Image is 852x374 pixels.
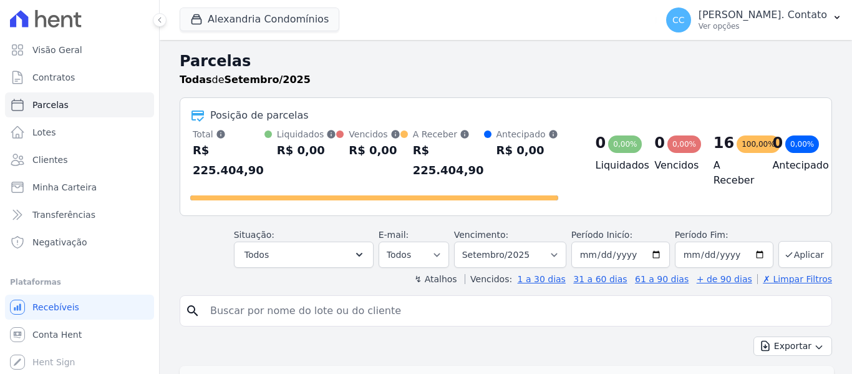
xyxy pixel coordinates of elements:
div: 0,00% [608,135,642,153]
div: 16 [714,133,734,153]
label: Período Fim: [675,229,773,242]
a: + de 90 dias [697,274,752,284]
label: E-mail: [379,230,409,240]
span: CC [672,16,685,24]
span: Transferências [32,209,95,221]
span: Conta Hent [32,328,82,341]
div: Liquidados [277,128,337,140]
div: 0 [654,133,665,153]
span: Todos [244,247,269,262]
div: Posição de parcelas [210,108,309,123]
p: de [180,72,311,87]
a: Visão Geral [5,37,154,62]
a: 61 a 90 dias [635,274,689,284]
label: Vencidos: [465,274,512,284]
p: Ver opções [699,21,827,31]
h2: Parcelas [180,50,832,72]
a: ✗ Limpar Filtros [757,274,832,284]
div: R$ 0,00 [349,140,400,160]
i: search [185,303,200,318]
div: R$ 225.404,90 [193,140,264,180]
a: Recebíveis [5,295,154,320]
div: R$ 225.404,90 [413,140,484,180]
span: Minha Carteira [32,181,97,194]
button: Alexandria Condomínios [180,7,339,31]
div: 100,00% [737,135,780,153]
a: Conta Hent [5,322,154,347]
span: Lotes [32,126,56,139]
div: Plataformas [10,275,149,290]
div: 0,00% [785,135,819,153]
button: CC [PERSON_NAME]. Contato Ver opções [656,2,852,37]
button: Aplicar [778,241,832,268]
a: Parcelas [5,92,154,117]
a: Negativação [5,230,154,255]
div: R$ 0,00 [277,140,337,160]
div: Antecipado [496,128,558,140]
a: Transferências [5,202,154,227]
span: Negativação [32,236,87,249]
a: Clientes [5,147,154,172]
label: Situação: [234,230,274,240]
div: 0 [596,133,606,153]
span: Contratos [32,71,75,84]
h4: Liquidados [596,158,635,173]
label: Vencimento: [454,230,508,240]
p: [PERSON_NAME]. Contato [699,9,827,21]
label: ↯ Atalhos [414,274,457,284]
div: A Receber [413,128,484,140]
span: Visão Geral [32,44,82,56]
h4: A Receber [714,158,753,188]
a: Minha Carteira [5,175,154,200]
input: Buscar por nome do lote ou do cliente [203,298,826,323]
label: Período Inicío: [571,230,632,240]
div: 0,00% [667,135,701,153]
a: 31 a 60 dias [573,274,627,284]
span: Parcelas [32,99,69,111]
button: Todos [234,242,374,268]
div: R$ 0,00 [496,140,558,160]
a: 1 a 30 dias [518,274,566,284]
h4: Vencidos [654,158,694,173]
div: 0 [772,133,783,153]
a: Contratos [5,65,154,90]
a: Lotes [5,120,154,145]
h4: Antecipado [772,158,811,173]
button: Exportar [753,337,832,356]
strong: Todas [180,74,212,86]
span: Clientes [32,154,67,166]
strong: Setembro/2025 [225,74,311,86]
div: Vencidos [349,128,400,140]
div: Total [193,128,264,140]
span: Recebíveis [32,301,79,313]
